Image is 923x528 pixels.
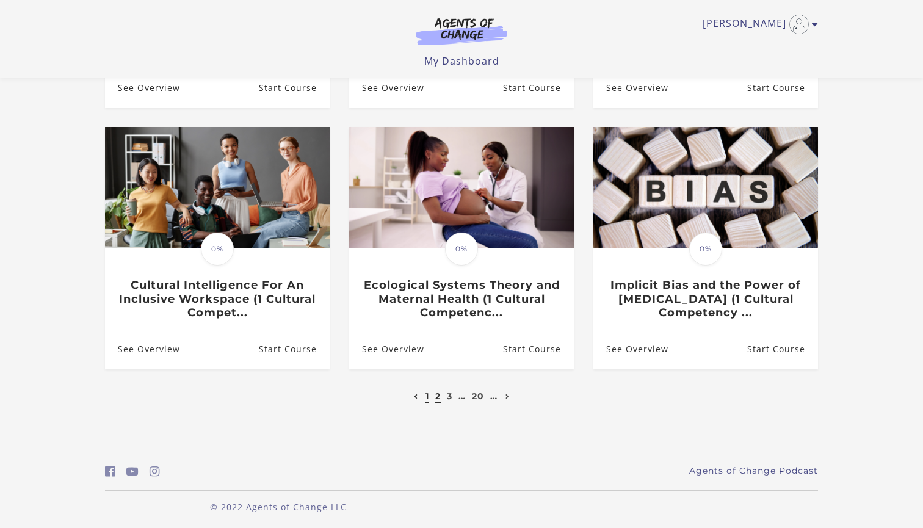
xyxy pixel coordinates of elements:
a: Ecological Systems Theory and Maternal Health (1 Cultural Competenc...: See Overview [349,330,424,369]
a: Agents of Change Podcast [689,465,818,477]
h3: Cultural Intelligence For An Inclusive Workspace (1 Cultural Compet... [118,278,316,320]
a: https://www.instagram.com/agentsofchangeprep/ (Open in a new window) [150,463,160,480]
a: Resiliency as a Helping Professional (1 General CE Credit): Resume Course [503,68,574,107]
a: Resiliency as a Helping Professional (1 General CE Credit): See Overview [349,68,424,107]
a: 1 [425,391,429,402]
a: 3 [447,391,452,402]
a: Next page [502,391,513,402]
a: Best Practices for Clinical Care with Asian Americans (1 Cultural C...: See Overview [105,68,180,107]
a: … [458,391,466,402]
h3: Ecological Systems Theory and Maternal Health (1 Cultural Competenc... [362,278,560,320]
a: Implicit Bias and the Power of Peer Support (1 Cultural Competency ...: See Overview [593,330,668,369]
i: https://www.facebook.com/groups/aswbtestprep (Open in a new window) [105,466,115,477]
a: … [490,391,498,402]
a: My Dashboard [424,54,499,68]
a: https://www.facebook.com/groups/aswbtestprep (Open in a new window) [105,463,115,480]
i: https://www.youtube.com/c/AgentsofChangeTestPrepbyMeaganMitchell (Open in a new window) [126,466,139,477]
h3: Implicit Bias and the Power of [MEDICAL_DATA] (1 Cultural Competency ... [606,278,805,320]
a: 20 [472,391,484,402]
a: Anger Management (1 General CE Credit): See Overview [593,68,668,107]
p: © 2022 Agents of Change LLC [105,501,452,513]
img: Agents of Change Logo [403,17,520,45]
a: 2 [435,391,441,402]
a: Implicit Bias and the Power of Peer Support (1 Cultural Competency ...: Resume Course [747,330,818,369]
a: Anger Management (1 General CE Credit): Resume Course [747,68,818,107]
span: 0% [445,233,478,266]
a: Cultural Intelligence For An Inclusive Workspace (1 Cultural Compet...: See Overview [105,330,180,369]
a: Toggle menu [703,15,812,34]
a: Cultural Intelligence For An Inclusive Workspace (1 Cultural Compet...: Resume Course [259,330,330,369]
i: https://www.instagram.com/agentsofchangeprep/ (Open in a new window) [150,466,160,477]
a: Best Practices for Clinical Care with Asian Americans (1 Cultural C...: Resume Course [259,68,330,107]
a: Ecological Systems Theory and Maternal Health (1 Cultural Competenc...: Resume Course [503,330,574,369]
span: 0% [689,233,722,266]
a: https://www.youtube.com/c/AgentsofChangeTestPrepbyMeaganMitchell (Open in a new window) [126,463,139,480]
span: 0% [201,233,234,266]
